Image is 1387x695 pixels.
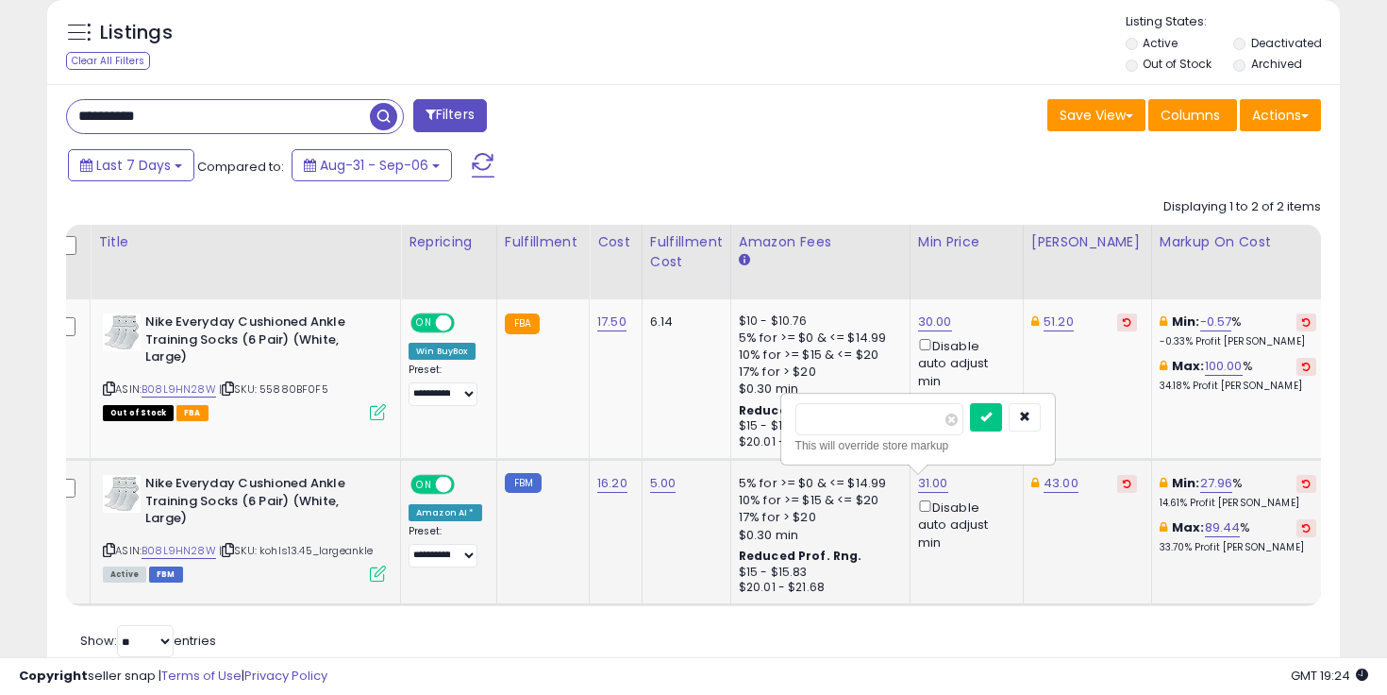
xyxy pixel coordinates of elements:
div: 17% for > $20 [739,364,895,381]
div: 17% for > $20 [739,509,895,526]
span: All listings currently available for purchase on Amazon [103,567,146,583]
div: Cost [597,232,634,252]
div: $0.30 min [739,381,895,398]
span: | SKU: kohls13.45_largeankle [219,543,374,558]
a: Terms of Use [161,667,242,685]
div: 10% for >= $15 & <= $20 [739,347,895,364]
a: 17.50 [597,313,627,331]
p: 34.18% Profit [PERSON_NAME] [1160,380,1316,393]
div: $10 - $10.76 [739,314,895,330]
div: 10% for >= $15 & <= $20 [739,492,895,509]
button: Filters [413,99,487,132]
b: Min: [1172,313,1200,331]
label: Deactivated [1251,35,1322,51]
div: Disable auto adjust min [918,335,1009,390]
div: ASIN: [103,314,386,418]
b: Max: [1172,518,1205,536]
span: Compared to: [197,158,284,176]
div: $15 - $15.83 [739,565,895,581]
a: B08L9HN28W [142,543,216,559]
p: Listing States: [1126,13,1341,31]
div: % [1160,314,1316,348]
h5: Listings [100,20,173,46]
small: FBA [505,314,540,334]
b: Reduced Prof. Rng. [739,548,862,564]
b: Nike Everyday Cushioned Ankle Training Socks (6 Pair) (White, Large) [145,475,375,533]
span: FBA [176,405,209,421]
span: ON [412,477,436,493]
button: Actions [1240,99,1321,131]
span: | SKU: 55880BF0F5 [219,381,328,397]
div: ASIN: [103,475,386,580]
a: 51.20 [1044,313,1074,331]
img: 410jc0Kq--L._SL40_.jpg [103,314,141,351]
p: -0.33% Profit [PERSON_NAME] [1160,335,1316,348]
b: Reduced Prof. Rng. [739,402,862,418]
button: Last 7 Days [68,149,194,181]
span: Show: entries [80,632,216,650]
span: ON [412,315,436,331]
small: Amazon Fees. [739,252,750,269]
div: [PERSON_NAME] [1031,232,1144,252]
label: Active [1143,35,1178,51]
div: Win BuyBox [409,343,476,360]
span: Columns [1161,106,1220,125]
div: Amazon Fees [739,232,902,252]
div: This will override store markup [795,436,1041,455]
span: Aug-31 - Sep-06 [320,156,428,175]
div: 5% for >= $0 & <= $14.99 [739,475,895,492]
div: Amazon AI * [409,504,482,521]
strong: Copyright [19,667,88,685]
div: % [1160,475,1316,510]
b: Min: [1172,474,1200,492]
button: Save View [1047,99,1145,131]
span: Last 7 Days [96,156,171,175]
div: Min Price [918,232,1015,252]
div: 6.14 [650,314,716,331]
a: B08L9HN28W [142,381,216,398]
p: 33.70% Profit [PERSON_NAME] [1160,541,1316,554]
div: Fulfillment [505,232,581,252]
span: OFF [452,315,482,331]
span: All listings that are currently out of stock and unavailable for purchase on Amazon [103,405,174,421]
a: -0.57 [1200,313,1232,331]
p: 14.61% Profit [PERSON_NAME] [1160,497,1316,510]
a: 27.96 [1200,474,1233,493]
label: Archived [1251,56,1302,72]
button: Columns [1148,99,1237,131]
div: Markup on Cost [1160,232,1323,252]
a: Privacy Policy [244,667,327,685]
div: Clear All Filters [66,52,150,70]
a: 5.00 [650,474,677,493]
th: The percentage added to the cost of goods (COGS) that forms the calculator for Min & Max prices. [1151,225,1330,299]
a: 89.44 [1205,518,1241,537]
small: FBM [505,473,542,493]
label: Out of Stock [1143,56,1212,72]
div: $15 - $15.83 [739,418,895,434]
div: $20.01 - $21.68 [739,580,895,596]
div: Preset: [409,364,482,406]
div: Repricing [409,232,489,252]
div: % [1160,358,1316,393]
b: Max: [1172,357,1205,375]
button: Aug-31 - Sep-06 [292,149,452,181]
b: Nike Everyday Cushioned Ankle Training Socks (6 Pair) (White, Large) [145,314,375,371]
div: $20.01 - $21.68 [739,434,895,450]
span: OFF [452,477,482,493]
span: FBM [149,567,183,583]
a: 31.00 [918,474,948,493]
div: $0.30 min [739,527,895,544]
div: Disable auto adjust min [918,497,1009,551]
img: 410jc0Kq--L._SL40_.jpg [103,475,141,513]
div: Displaying 1 to 2 of 2 items [1163,198,1321,216]
div: Preset: [409,525,482,568]
a: 43.00 [1044,474,1078,493]
a: 30.00 [918,313,952,331]
a: 16.20 [597,474,627,493]
span: 2025-09-14 19:24 GMT [1291,667,1368,685]
div: Fulfillment Cost [650,232,723,272]
div: 5% for >= $0 & <= $14.99 [739,330,895,347]
div: Title [98,232,393,252]
div: % [1160,519,1316,554]
a: 100.00 [1205,357,1243,376]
